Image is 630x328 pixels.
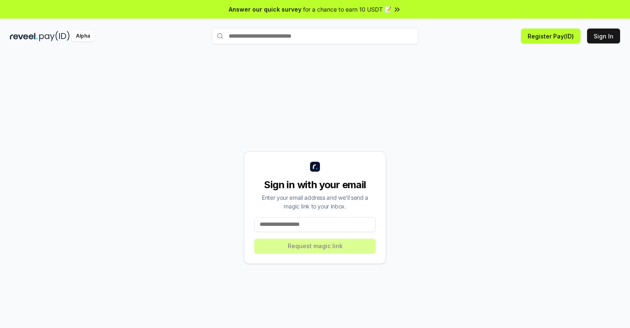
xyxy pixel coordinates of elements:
span: Answer our quick survey [229,5,301,14]
img: pay_id [39,31,70,41]
img: logo_small [310,162,320,172]
div: Alpha [71,31,95,41]
button: Sign In [587,29,620,43]
img: reveel_dark [10,31,38,41]
button: Register Pay(ID) [521,29,580,43]
span: for a chance to earn 10 USDT 📝 [303,5,391,14]
div: Enter your email address and we’ll send a magic link to your inbox. [254,193,376,211]
div: Sign in with your email [254,178,376,192]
